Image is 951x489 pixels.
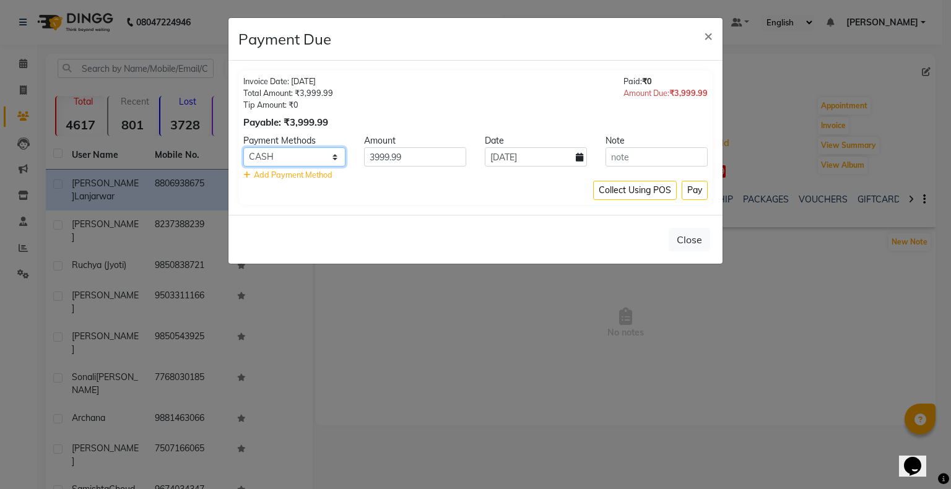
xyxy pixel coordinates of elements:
[596,134,717,147] div: Note
[364,147,466,167] input: Amount
[243,76,333,87] div: Invoice Date: [DATE]
[485,147,587,167] input: yyyy-mm-dd
[606,147,708,167] input: note
[899,439,939,477] iframe: chat widget
[475,134,596,147] div: Date
[623,87,708,99] div: Amount Due:
[642,76,652,86] span: ₹0
[694,18,723,53] button: Close
[243,99,333,111] div: Tip Amount: ₹0
[254,170,332,180] span: Add Payment Method
[355,134,475,147] div: Amount
[234,134,355,147] div: Payment Methods
[704,26,713,45] span: ×
[238,28,331,50] h4: Payment Due
[623,76,708,87] div: Paid:
[682,181,708,200] button: Pay
[243,87,333,99] div: Total Amount: ₹3,999.99
[669,88,708,98] span: ₹3,999.99
[243,116,333,130] div: Payable: ₹3,999.99
[593,181,677,200] button: Collect Using POS
[669,228,710,251] button: Close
